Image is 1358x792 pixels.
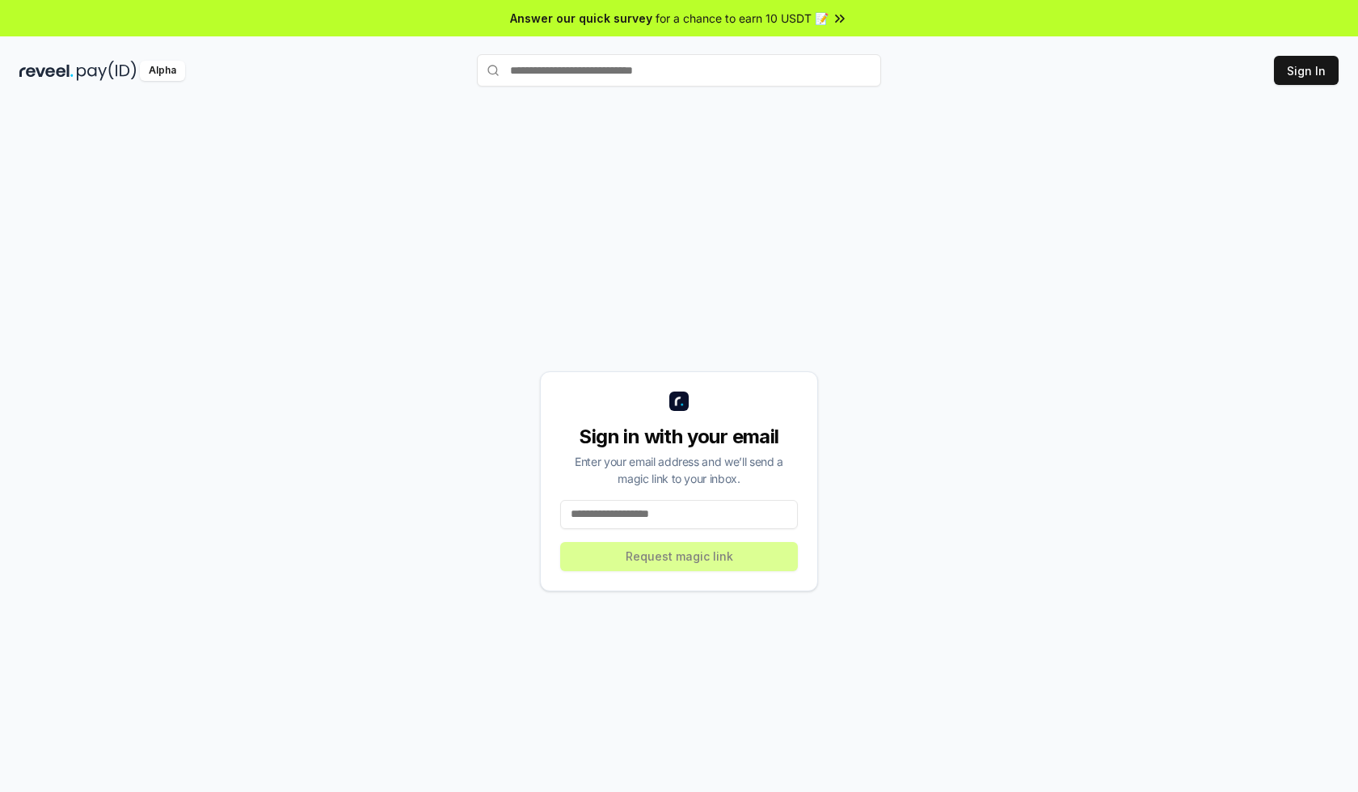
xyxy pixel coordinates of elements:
[560,424,798,450] div: Sign in with your email
[656,10,829,27] span: for a chance to earn 10 USDT 📝
[669,392,689,411] img: logo_small
[510,10,652,27] span: Answer our quick survey
[140,61,185,81] div: Alpha
[560,453,798,487] div: Enter your email address and we’ll send a magic link to your inbox.
[1274,56,1339,85] button: Sign In
[19,61,74,81] img: reveel_dark
[77,61,137,81] img: pay_id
